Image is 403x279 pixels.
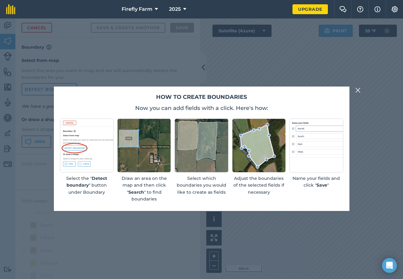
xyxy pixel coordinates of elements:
[122,6,152,13] span: Firefly Farm
[128,189,144,195] strong: Search
[339,6,347,12] img: Two speech bubbles overlapping with the left bubble in the forefront
[6,4,15,14] img: fieldmargin Logo
[117,175,171,203] p: Draw an area on the map and then click " " to find boundaries
[175,175,228,196] p: Select which boundaries you would like to create as fields
[292,4,328,14] a: Upgrade
[355,87,361,94] img: svg+xml;base64,PHN2ZyB4bWxucz0iaHR0cDovL3d3dy53My5vcmcvMjAwMC9zdmciIHdpZHRoPSIyMiIgaGVpZ2h0PSIzMC...
[169,6,181,13] span: 2025
[175,119,228,172] img: Screenshot of selected fields
[374,6,381,13] img: svg+xml;base64,PHN2ZyB4bWxucz0iaHR0cDovL3d3dy53My5vcmcvMjAwMC9zdmciIHdpZHRoPSIxNyIgaGVpZ2h0PSIxNy...
[232,119,286,172] img: Screenshot of an editable boundary
[382,258,397,273] div: Open Intercom Messenger
[60,119,114,172] img: Screenshot of detect boundary button
[289,119,343,172] img: placeholder
[316,182,327,188] strong: Save
[232,175,286,196] p: Adjust the boundaries of the selected fields if necessary
[60,175,114,196] p: Select the " " button under Boundary
[391,6,398,12] img: A cog icon
[117,119,171,172] img: Screenshot of an rectangular area drawn on a map
[357,6,364,12] img: A question mark icon
[60,104,343,112] p: Now you can add fields with a click. Here's how:
[289,175,343,189] p: Name your fields and click " "
[60,93,343,102] h2: How to create boundaries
